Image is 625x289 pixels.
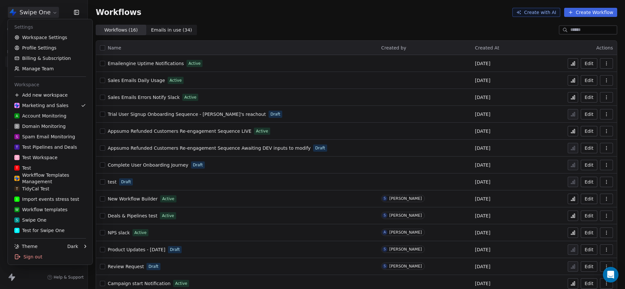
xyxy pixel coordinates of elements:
[16,218,18,223] span: S
[14,243,37,250] div: Theme
[15,207,19,212] span: W
[16,228,18,233] span: T
[14,172,86,185] div: Workfflow Templates Management
[16,114,18,118] span: A
[16,166,18,171] span: T
[14,196,79,202] div: Import events stress test
[10,90,90,100] div: Add new workspace
[14,102,68,109] div: Marketing and Sales
[14,217,47,223] div: Swipe One
[10,22,90,32] div: Settings
[10,63,90,74] a: Manage Team
[14,113,66,119] div: Account Monitoring
[14,176,20,181] img: Swipe%20One%20Logo%201-1.svg
[14,144,77,150] div: Test Pipelines and Deals
[10,79,90,90] div: Workspace
[14,133,75,140] div: Spam Email Monitoring
[16,155,18,160] span: T
[16,124,18,129] span: D
[14,123,66,130] div: Domain Monitoring
[14,206,67,213] div: Workflow templates
[16,145,18,150] span: T
[17,197,18,202] span: I
[10,43,90,53] a: Profile Settings
[10,53,90,63] a: Billing & Subscription
[14,186,49,192] div: TidyCal Test
[10,252,90,262] div: Sign out
[67,243,78,250] div: Dark
[16,186,18,191] span: T
[16,134,18,139] span: S
[10,32,90,43] a: Workspace Settings
[14,154,58,161] div: Test Workspace
[14,165,31,171] div: Test
[14,227,64,234] div: Test for Swipe One
[14,103,20,108] img: Swipe%20One%20Logo%201-1.svg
